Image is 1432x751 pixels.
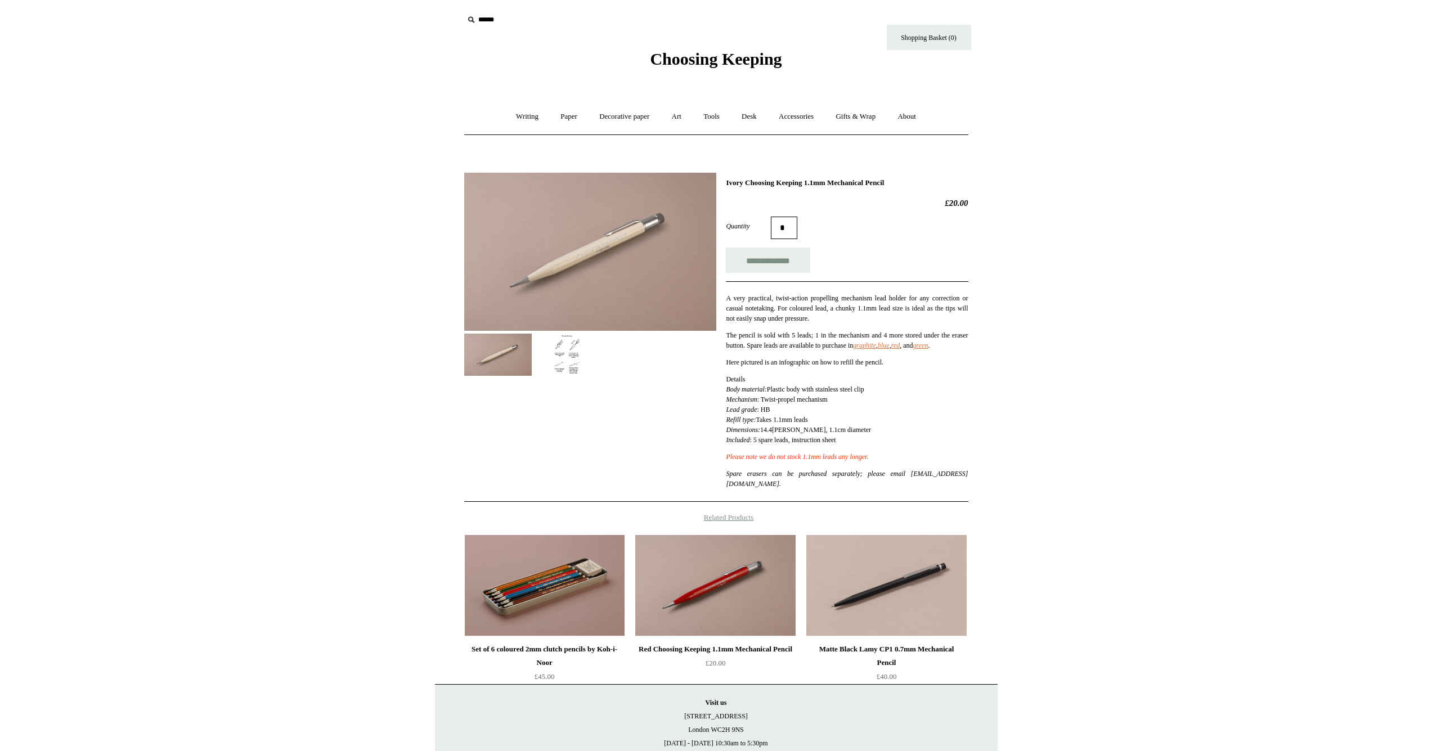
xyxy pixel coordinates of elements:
[769,102,824,132] a: Accessories
[806,535,966,636] a: Matte Black Lamy CP1 0.7mm Mechanical Pencil Matte Black Lamy CP1 0.7mm Mechanical Pencil
[887,25,971,50] a: Shopping Basket (0)
[550,102,587,132] a: Paper
[891,341,900,349] a: red
[726,178,968,187] h1: Ivory Choosing Keeping 1.1mm Mechanical Pencil
[726,426,760,434] i: Dimensions:
[693,102,730,132] a: Tools
[464,334,532,376] img: Ivory Choosing Keeping 1.1mm Mechanical Pencil
[589,102,659,132] a: Decorative paper
[726,330,968,350] p: The pencil is sold with 5 leads; 1 in the mechanism and 4 more stored under the eraser button. Sp...
[726,395,757,403] i: Mechanism
[635,535,795,636] a: Red Choosing Keeping 1.1mm Mechanical Pencil Red Choosing Keeping 1.1mm Mechanical Pencil
[535,334,602,376] img: Ivory Choosing Keeping 1.1mm Mechanical Pencil
[809,642,963,669] div: Matte Black Lamy CP1 0.7mm Mechanical Pencil
[465,535,625,636] a: Set of 6 coloured 2mm clutch pencils by Koh-i-Noor Set of 6 coloured 2mm clutch pencils by Koh-i-...
[726,293,968,323] p: A very practical, twist-action propelling mechanism lead holder for any correction or casual note...
[726,436,749,444] i: Included
[468,642,622,669] div: Set of 6 coloured 2mm clutch pencils by Koh-i-Noor
[635,535,795,636] img: Red Choosing Keeping 1.1mm Mechanical Pencil
[706,699,727,707] strong: Visit us
[726,357,968,367] p: Here pictured is an infographic on how to refill the pencil.
[464,173,716,331] img: Ivory Choosing Keeping 1.1mm Mechanical Pencil
[726,374,968,445] p: Plastic body with stainless steel clip : Twist-propel mechanism : HB Takes 1.1mm leads 14.4[PERSO...
[726,406,757,413] i: Lead grade
[465,642,625,689] a: Set of 6 coloured 2mm clutch pencils by Koh-i-Noor £45.00
[726,385,766,393] i: Body material:
[726,416,756,424] i: Refill type:
[887,102,926,132] a: About
[726,375,745,383] span: Details
[650,59,782,66] a: Choosing Keeping
[853,341,876,349] a: graphite
[726,453,868,461] em: Please note we do not stock 1.1mm leads any longer.
[806,535,966,636] img: Matte Black Lamy CP1 0.7mm Mechanical Pencil
[878,341,890,349] a: blue
[635,642,795,689] a: Red Choosing Keeping 1.1mm Mechanical Pencil £20.00
[638,642,792,656] div: Red Choosing Keeping 1.1mm Mechanical Pencil
[465,535,625,636] img: Set of 6 coloured 2mm clutch pencils by Koh-i-Noor
[535,672,555,681] span: £45.00
[806,642,966,689] a: Matte Black Lamy CP1 0.7mm Mechanical Pencil £40.00
[435,513,998,522] h4: Related Products
[726,221,771,231] label: Quantity
[662,102,692,132] a: Art
[726,198,968,208] h2: £20.00
[726,470,968,488] i: Spare erasers can be purchased separately; please email [EMAIL_ADDRESS][DOMAIN_NAME].
[706,659,726,667] span: £20.00
[506,102,549,132] a: Writing
[877,672,897,681] span: £40.00
[731,102,767,132] a: Desk
[650,50,782,68] span: Choosing Keeping
[913,341,928,349] a: green
[825,102,886,132] a: Gifts & Wrap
